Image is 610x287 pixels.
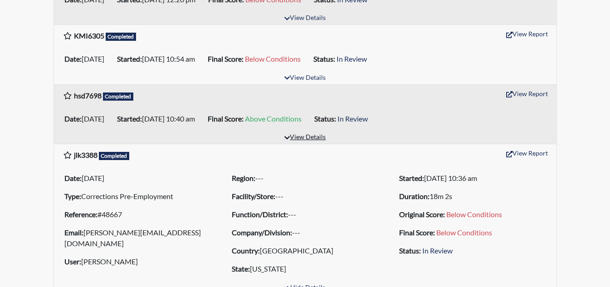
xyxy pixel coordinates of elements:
[103,92,134,101] span: Completed
[232,246,260,255] b: Country:
[502,27,552,41] button: View Report
[228,189,382,204] li: ---
[337,54,367,63] span: In Review
[245,114,302,123] span: Above Conditions
[117,54,142,63] b: Started:
[74,91,102,100] b: hsd7698
[61,112,113,126] li: [DATE]
[399,228,435,237] b: Final Score:
[313,54,335,63] b: Status:
[74,31,104,40] b: KMI6305
[232,264,250,273] b: State:
[61,171,215,185] li: [DATE]
[245,54,301,63] span: Below Conditions
[106,33,137,41] span: Completed
[399,210,445,219] b: Original Score:
[228,171,382,185] li: ---
[280,12,330,24] button: View Details
[61,207,215,222] li: #48667
[61,254,215,269] li: [PERSON_NAME]
[422,246,453,255] span: In Review
[99,152,130,160] span: Completed
[64,192,81,200] b: Type:
[208,54,244,63] b: Final Score:
[395,189,549,204] li: 18m 2s
[399,192,429,200] b: Duration:
[399,246,421,255] b: Status:
[208,114,244,123] b: Final Score:
[436,228,492,237] span: Below Conditions
[64,210,98,219] b: Reference:
[64,54,82,63] b: Date:
[113,112,204,126] li: [DATE] 10:40 am
[280,131,330,144] button: View Details
[232,192,275,200] b: Facility/Store:
[228,207,382,222] li: ---
[64,174,82,182] b: Date:
[232,174,255,182] b: Region:
[228,243,382,258] li: [GEOGRAPHIC_DATA]
[446,210,502,219] span: Below Conditions
[314,114,336,123] b: Status:
[502,146,552,160] button: View Report
[228,262,382,276] li: [US_STATE]
[61,52,113,66] li: [DATE]
[502,87,552,101] button: View Report
[61,225,215,251] li: [PERSON_NAME][EMAIL_ADDRESS][DOMAIN_NAME]
[61,189,215,204] li: Corrections Pre-Employment
[64,228,83,237] b: Email:
[64,257,81,266] b: User:
[74,151,98,159] b: jlk3388
[117,114,142,123] b: Started:
[399,174,424,182] b: Started:
[232,228,292,237] b: Company/Division:
[232,210,288,219] b: Function/District:
[337,114,368,123] span: In Review
[395,171,549,185] li: [DATE] 10:36 am
[113,52,204,66] li: [DATE] 10:54 am
[228,225,382,240] li: ---
[64,114,82,123] b: Date:
[280,72,330,84] button: View Details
